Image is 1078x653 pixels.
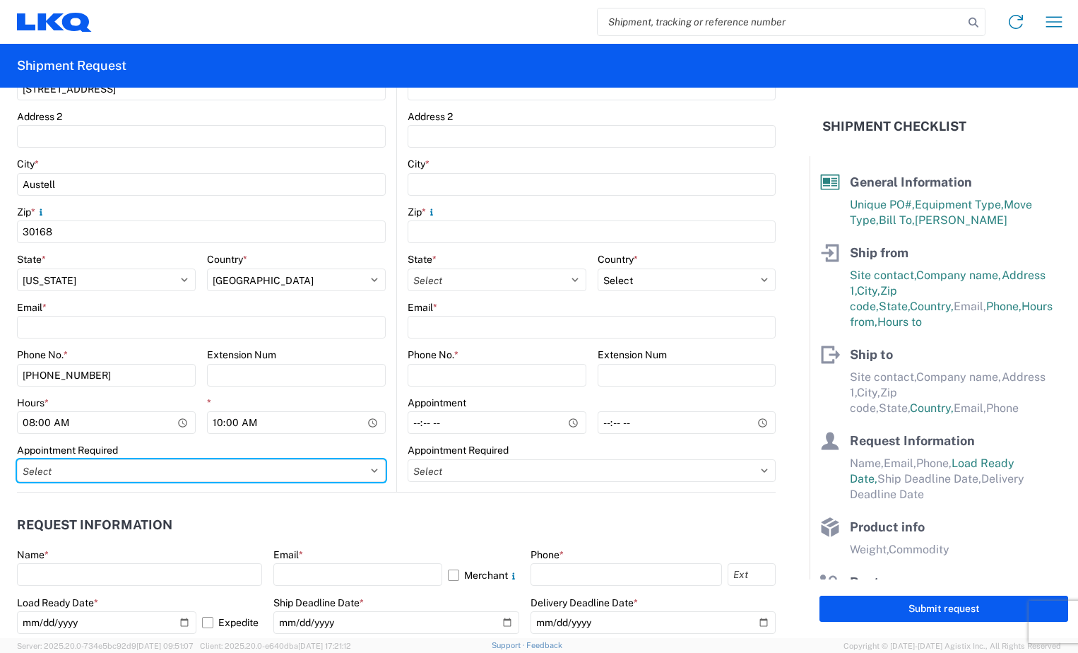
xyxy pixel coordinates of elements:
[17,642,194,650] span: Server: 2025.20.0-734e5bc92d9
[298,642,351,650] span: [DATE] 17:21:12
[877,315,922,329] span: Hours to
[843,640,1061,652] span: Copyright © [DATE]-[DATE] Agistix Inc., All Rights Reserved
[877,472,981,486] span: Ship Deadline Date,
[273,548,303,561] label: Email
[17,548,49,561] label: Name
[915,198,1004,211] span: Equipment Type,
[207,348,276,361] label: Extension Num
[850,198,915,211] span: Unique PO#,
[850,370,916,384] span: Site contact,
[986,401,1019,415] span: Phone
[850,347,893,362] span: Ship to
[408,444,509,457] label: Appointment Required
[408,348,458,361] label: Phone No.
[408,253,437,266] label: State
[598,348,667,361] label: Extension Num
[17,110,62,123] label: Address 2
[850,175,972,189] span: General Information
[526,641,562,649] a: Feedback
[879,213,915,227] span: Bill To,
[273,596,364,609] label: Ship Deadline Date
[17,301,47,314] label: Email
[17,444,118,457] label: Appointment Required
[408,158,430,170] label: City
[202,611,262,634] label: Expedite
[916,370,1002,384] span: Company name,
[17,396,49,409] label: Hours
[910,401,954,415] span: Country,
[17,253,46,266] label: State
[884,457,916,470] span: Email,
[448,563,519,586] label: Merchant
[850,433,975,448] span: Request Information
[857,284,880,298] span: City,
[850,519,925,534] span: Product info
[492,641,527,649] a: Support
[819,596,1068,622] button: Submit request
[889,543,949,556] span: Commodity
[986,300,1021,313] span: Phone,
[954,300,986,313] span: Email,
[915,213,1007,227] span: [PERSON_NAME]
[408,396,466,409] label: Appointment
[850,457,884,470] span: Name,
[17,57,126,74] h2: Shipment Request
[954,401,986,415] span: Email,
[531,548,564,561] label: Phone
[598,8,964,35] input: Shipment, tracking or reference number
[850,575,887,589] span: Route
[879,401,910,415] span: State,
[857,386,880,399] span: City,
[850,543,889,556] span: Weight,
[822,118,966,135] h2: Shipment Checklist
[17,206,47,218] label: Zip
[408,301,437,314] label: Email
[850,269,916,282] span: Site contact,
[207,253,247,266] label: Country
[728,563,776,586] input: Ext
[17,348,68,361] label: Phone No.
[916,457,952,470] span: Phone,
[17,518,172,532] h2: Request Information
[531,596,638,609] label: Delivery Deadline Date
[408,110,453,123] label: Address 2
[910,300,954,313] span: Country,
[136,642,194,650] span: [DATE] 09:51:07
[200,642,351,650] span: Client: 2025.20.0-e640dba
[408,206,437,218] label: Zip
[17,596,98,609] label: Load Ready Date
[850,245,908,260] span: Ship from
[879,300,910,313] span: State,
[916,269,1002,282] span: Company name,
[17,158,39,170] label: City
[598,253,638,266] label: Country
